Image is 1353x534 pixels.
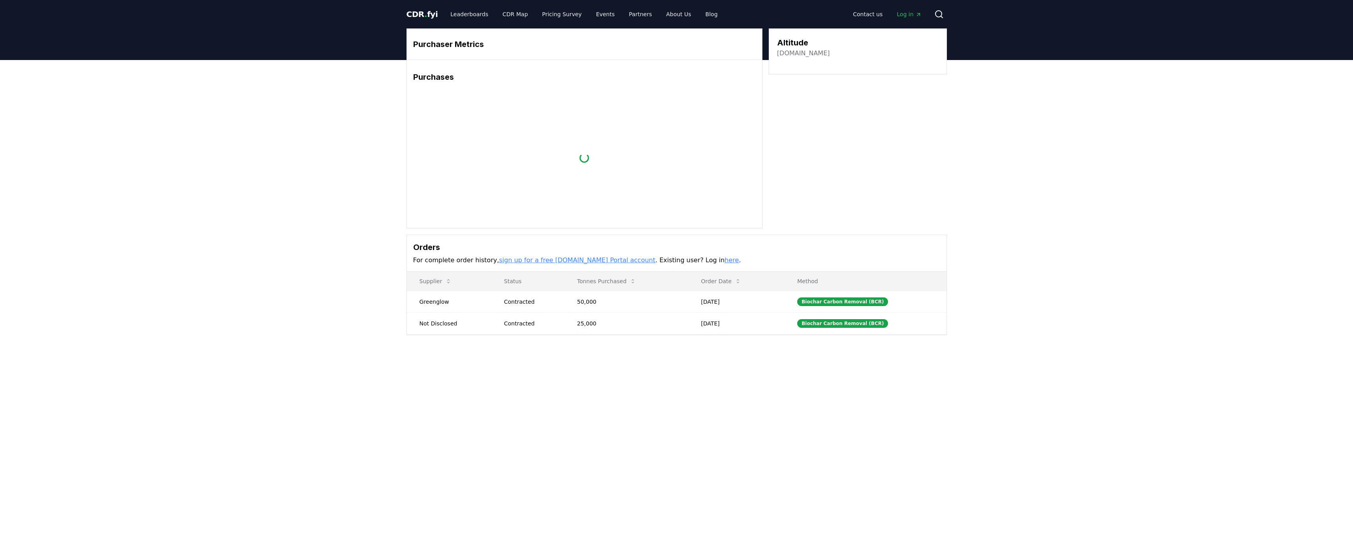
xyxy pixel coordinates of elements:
[694,273,747,289] button: Order Date
[496,7,534,21] a: CDR Map
[590,7,621,21] a: Events
[444,7,495,21] a: Leaderboards
[413,38,756,50] h3: Purchaser Metrics
[777,37,830,49] h3: Altitude
[413,241,940,253] h3: Orders
[688,291,785,312] td: [DATE]
[499,256,655,264] a: sign up for a free [DOMAIN_NAME] Portal account
[777,49,830,58] a: [DOMAIN_NAME]
[847,7,889,21] a: Contact us
[724,256,739,264] a: here
[504,320,558,327] div: Contracted
[699,7,724,21] a: Blog
[890,7,928,21] a: Log in
[791,277,940,285] p: Method
[407,312,491,334] td: Not Disclosed
[797,319,888,328] div: Biochar Carbon Removal (BCR)
[571,273,642,289] button: Tonnes Purchased
[847,7,928,21] nav: Main
[565,291,689,312] td: 50,000
[413,256,940,265] p: For complete order history, . Existing user? Log in .
[688,312,785,334] td: [DATE]
[406,9,438,19] span: CDR fyi
[565,312,689,334] td: 25,000
[536,7,588,21] a: Pricing Survey
[444,7,724,21] nav: Main
[424,9,427,19] span: .
[797,297,888,306] div: Biochar Carbon Removal (BCR)
[578,152,591,164] div: loading
[413,71,756,83] h3: Purchases
[413,273,458,289] button: Supplier
[406,9,438,20] a: CDR.fyi
[623,7,658,21] a: Partners
[498,277,558,285] p: Status
[660,7,697,21] a: About Us
[897,10,921,18] span: Log in
[407,291,491,312] td: Greenglow
[504,298,558,306] div: Contracted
